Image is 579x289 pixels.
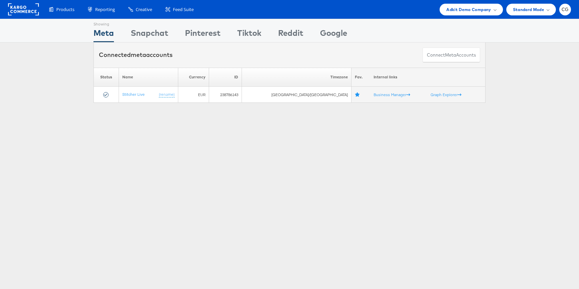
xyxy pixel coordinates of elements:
span: Feed Suite [173,6,194,13]
div: Google [320,27,347,42]
span: Standard Mode [513,6,544,13]
td: [GEOGRAPHIC_DATA]/[GEOGRAPHIC_DATA] [242,87,351,103]
a: Graph Explorer [431,92,461,97]
span: CG [562,7,569,12]
span: Adkit Demo Company [446,6,491,13]
span: meta [131,51,146,59]
span: Reporting [95,6,115,13]
span: Products [56,6,74,13]
div: Showing [93,19,114,27]
th: Status [94,68,119,87]
div: Pinterest [185,27,220,42]
div: Snapchat [131,27,168,42]
div: Tiktok [237,27,261,42]
td: 238786143 [209,87,242,103]
td: EUR [178,87,209,103]
div: Connected accounts [99,51,173,59]
a: Stitcher Live [122,92,145,97]
th: Timezone [242,68,351,87]
div: Reddit [278,27,303,42]
span: meta [445,52,456,58]
button: ConnectmetaAccounts [423,48,480,63]
a: Business Manager [374,92,410,97]
a: (rename) [159,92,175,97]
th: Name [119,68,178,87]
th: ID [209,68,242,87]
span: Creative [136,6,152,13]
div: Meta [93,27,114,42]
th: Currency [178,68,209,87]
